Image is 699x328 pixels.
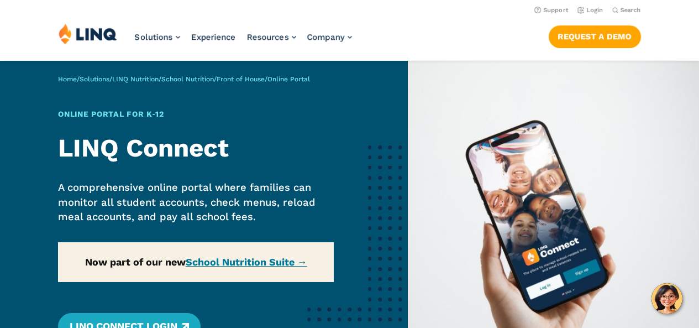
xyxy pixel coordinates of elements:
strong: Now part of our new [85,256,307,268]
a: Request a Demo [549,25,641,48]
span: Search [621,7,641,14]
span: Solutions [135,32,173,42]
a: Solutions [80,75,109,83]
a: Experience [191,32,236,42]
a: Login [577,7,603,14]
strong: LINQ Connect [58,133,229,163]
nav: Primary Navigation [135,23,352,60]
a: LINQ Nutrition [112,75,159,83]
span: Resources [247,32,289,42]
span: Company [307,32,345,42]
a: Home [58,75,77,83]
h1: Online Portal for K‑12 [58,108,333,120]
a: Solutions [135,32,180,42]
a: Company [307,32,352,42]
span: / / / / / [58,75,310,83]
a: Support [534,7,569,14]
img: LINQ | K‑12 Software [59,23,117,44]
nav: Button Navigation [549,23,641,48]
a: School Nutrition [161,75,214,83]
button: Hello, have a question? Let’s chat. [651,283,682,314]
p: A comprehensive online portal where families can monitor all student accounts, check menus, reloa... [58,180,333,224]
span: Online Portal [267,75,310,83]
button: Open Search Bar [612,6,641,14]
a: Front of House [217,75,265,83]
a: Resources [247,32,296,42]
